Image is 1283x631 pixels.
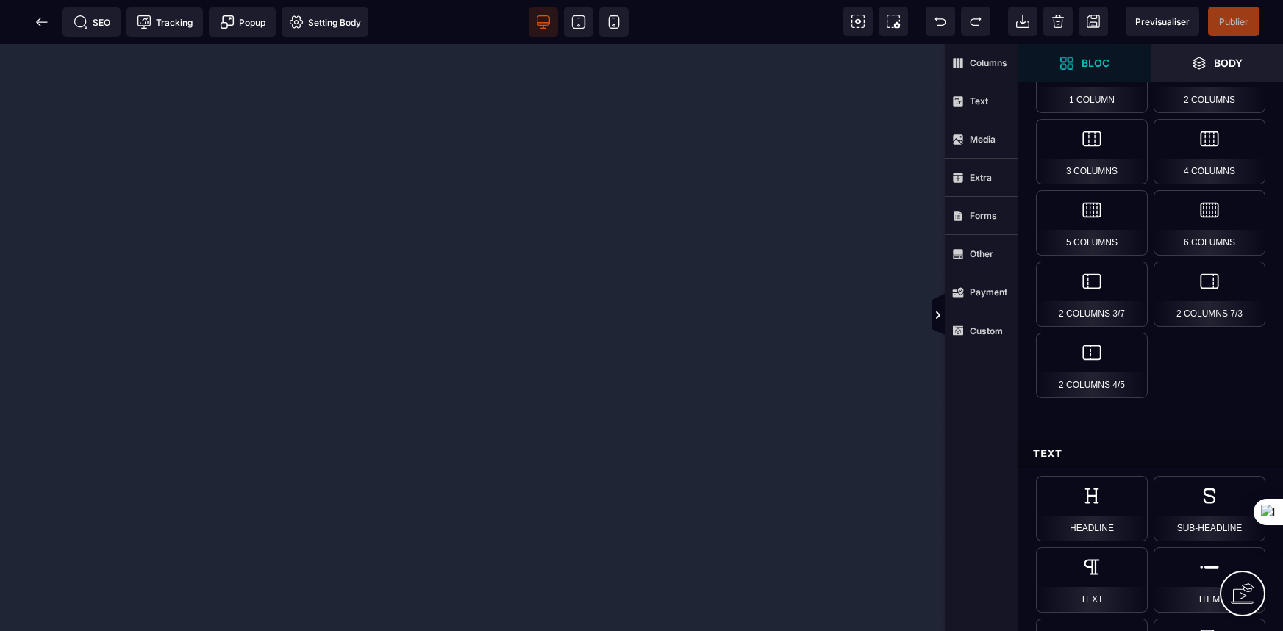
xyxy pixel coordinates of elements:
[1151,44,1283,82] span: Open Layer Manager
[289,15,361,29] span: Setting Body
[970,248,993,259] strong: Other
[1036,333,1148,398] div: 2 Columns 4/5
[1154,547,1265,613] div: Item
[970,286,1007,298] strong: Payment
[1036,119,1148,184] div: 3 Columns
[1154,476,1265,541] div: Sub-Headline
[1018,44,1151,82] span: Open Blocks
[137,15,193,29] span: Tracking
[970,172,992,183] strong: Extra
[1082,57,1109,68] strong: Bloc
[1214,57,1243,68] strong: Body
[843,7,873,36] span: View components
[1018,440,1283,467] div: Text
[1154,190,1265,256] div: 6 Columns
[970,325,1003,336] strong: Custom
[970,210,997,221] strong: Forms
[1154,262,1265,327] div: 2 Columns 7/3
[1036,476,1148,541] div: Headline
[1219,16,1248,27] span: Publier
[1135,16,1190,27] span: Previsualiser
[1126,7,1199,36] span: Preview
[970,95,988,107] strong: Text
[970,57,1007,68] strong: Columns
[1036,547,1148,613] div: Text
[879,7,908,36] span: Screenshot
[1036,190,1148,256] div: 5 Columns
[74,15,110,29] span: SEO
[1154,119,1265,184] div: 4 Columns
[1036,262,1148,327] div: 2 Columns 3/7
[970,134,996,145] strong: Media
[220,15,265,29] span: Popup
